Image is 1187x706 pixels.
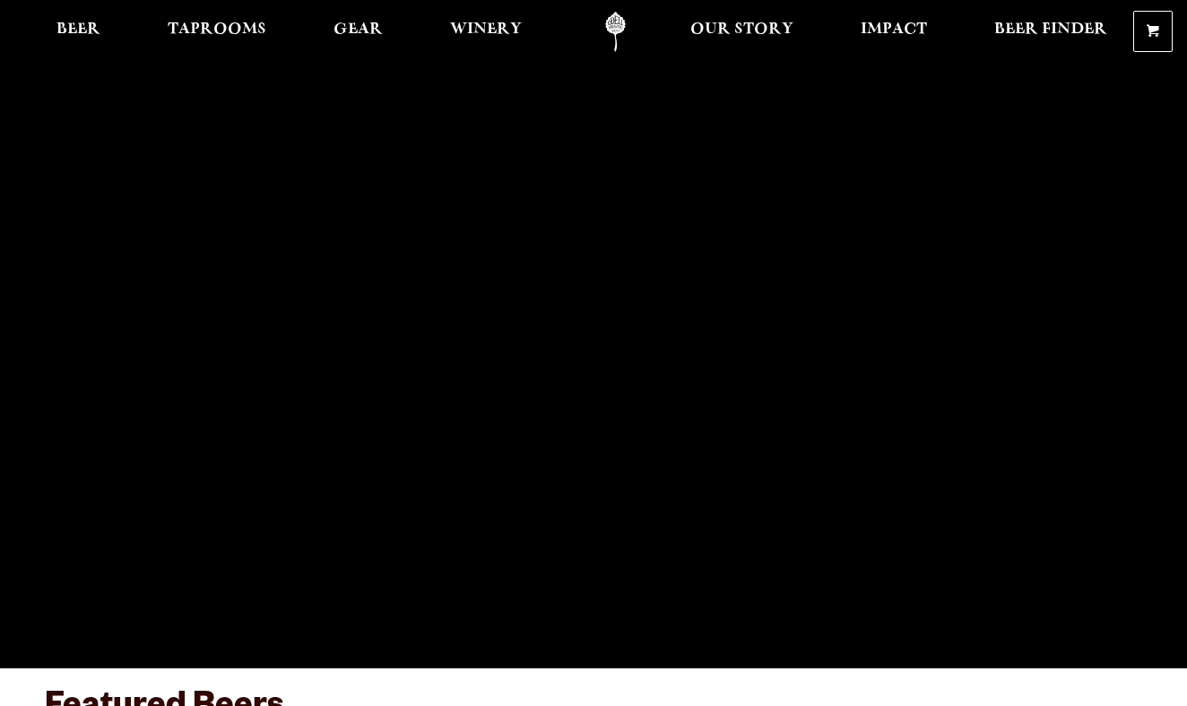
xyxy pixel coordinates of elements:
span: Taprooms [168,22,266,37]
span: Winery [450,22,522,37]
span: Beer [56,22,100,37]
span: Beer Finder [994,22,1107,37]
a: Beer [45,12,112,52]
span: Gear [334,22,383,37]
span: Impact [861,22,927,37]
a: Impact [849,12,939,52]
a: Beer Finder [983,12,1119,52]
span: Our Story [690,22,793,37]
a: Taprooms [156,12,278,52]
a: Winery [438,12,533,52]
a: Our Story [679,12,805,52]
a: Gear [322,12,394,52]
a: Odell Home [582,12,649,52]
